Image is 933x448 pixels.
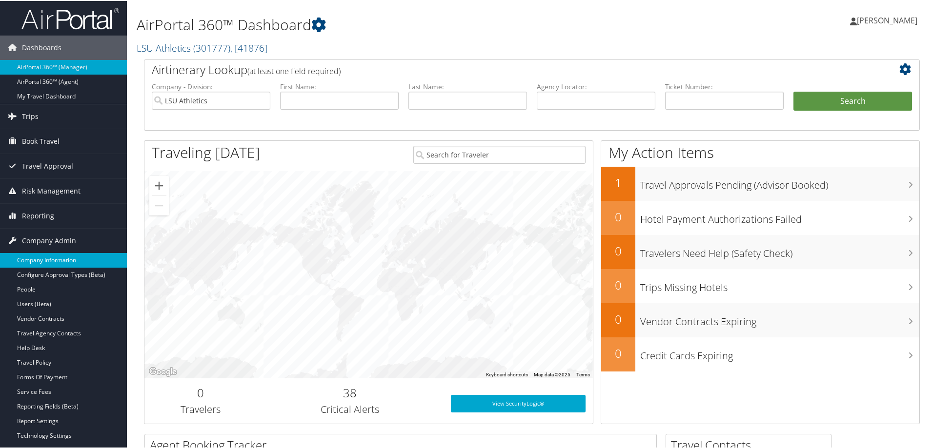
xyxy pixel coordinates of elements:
h2: 0 [601,344,635,361]
a: LSU Athletics [137,40,267,54]
span: Reporting [22,203,54,227]
button: Zoom out [149,195,169,214]
h2: 0 [601,310,635,327]
h3: Travelers Need Help (Safety Check) [640,241,919,259]
label: Ticket Number: [665,81,784,91]
img: airportal-logo.png [21,6,119,29]
img: Google [147,365,179,377]
a: 0Trips Missing Hotels [601,268,919,302]
h3: Credit Cards Expiring [640,343,919,362]
h2: 0 [601,242,635,258]
a: 0Credit Cards Expiring [601,336,919,370]
h1: My Action Items [601,141,919,162]
h2: 0 [601,276,635,292]
h2: 1 [601,174,635,190]
a: Open this area in Google Maps (opens a new window) [147,365,179,377]
span: Risk Management [22,178,81,202]
h1: AirPortal 360™ Dashboard [137,14,664,34]
span: Dashboards [22,35,61,59]
span: Company Admin [22,228,76,252]
h1: Traveling [DATE] [152,141,260,162]
a: Terms (opens in new tab) [576,371,590,376]
input: Search for Traveler [413,145,586,163]
label: Last Name: [408,81,527,91]
h3: Vendor Contracts Expiring [640,309,919,328]
a: 1Travel Approvals Pending (Advisor Booked) [601,166,919,200]
h3: Hotel Payment Authorizations Failed [640,207,919,225]
button: Search [793,91,912,110]
button: Zoom in [149,175,169,195]
span: ( 301777 ) [193,40,230,54]
label: First Name: [280,81,399,91]
h3: Travel Approvals Pending (Advisor Booked) [640,173,919,191]
h3: Travelers [152,402,249,415]
span: Travel Approval [22,153,73,177]
a: 0Hotel Payment Authorizations Failed [601,200,919,234]
span: (at least one field required) [247,65,341,76]
span: Book Travel [22,128,60,153]
h2: 0 [152,384,249,400]
a: 0Travelers Need Help (Safety Check) [601,234,919,268]
span: , [ 41876 ] [230,40,267,54]
h2: 0 [601,208,635,224]
a: 0Vendor Contracts Expiring [601,302,919,336]
label: Company - Division: [152,81,270,91]
a: View SecurityLogic® [451,394,586,411]
span: Map data ©2025 [534,371,570,376]
button: Keyboard shortcuts [486,370,528,377]
h3: Critical Alerts [264,402,436,415]
span: Trips [22,103,39,128]
h3: Trips Missing Hotels [640,275,919,293]
h2: Airtinerary Lookup [152,60,848,77]
a: [PERSON_NAME] [850,5,927,34]
h2: 38 [264,384,436,400]
span: [PERSON_NAME] [857,14,917,25]
label: Agency Locator: [537,81,655,91]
